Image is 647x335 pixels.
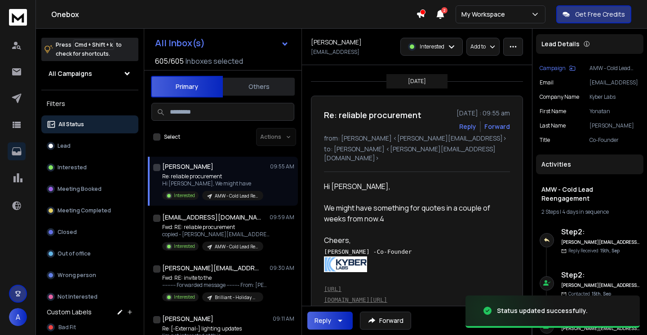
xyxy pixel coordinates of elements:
[151,76,223,97] button: Primary
[162,180,263,187] p: Hi [PERSON_NAME], We might have
[324,296,387,303] a: [DOMAIN_NAME][URL]
[589,93,640,101] p: Kyber Labs
[561,282,640,289] h6: [PERSON_NAME][EMAIL_ADDRESS][DOMAIN_NAME]
[162,274,270,282] p: Fwd: RE: invite to the
[162,314,213,323] h1: [PERSON_NAME]
[589,65,640,72] p: AMW - Cold Lead Reengagement
[58,250,91,257] p: Out of office
[56,40,122,58] p: Press to check for shortcuts.
[470,43,486,50] p: Add to
[461,10,509,19] p: My Workspace
[497,306,588,315] div: Status updated successfully.
[51,9,416,20] h1: Onebox
[536,154,643,174] div: Activities
[589,108,640,115] p: Yonatan
[270,264,294,272] p: 09:30 AM
[315,316,331,325] div: Reply
[324,109,421,121] h1: Re: reliable procurement
[311,48,359,56] p: [EMAIL_ADDRESS]
[600,247,620,254] span: 15th, Sep
[215,294,258,301] p: Brilliant - Holiday Messaging - Open Tech and Open Finance - Version B
[47,308,92,317] h3: Custom Labels
[541,208,559,216] span: 2 Steps
[324,286,341,292] a: [URL]
[49,69,92,78] h1: All Campaigns
[162,162,213,171] h1: [PERSON_NAME]
[58,142,71,150] p: Lead
[589,137,640,144] p: Co-Founder
[162,224,270,231] p: Fwd: RE: reliable procurement
[162,213,261,222] h1: [EMAIL_ADDRESS][DOMAIN_NAME]
[561,269,640,280] h6: Step 2 :
[540,137,550,144] p: title
[324,235,503,246] div: Cheers,
[541,208,638,216] div: |
[561,226,640,237] h6: Step 2 :
[164,133,180,141] label: Select
[541,40,580,48] p: Lead Details
[186,56,243,66] h3: Inboxes selected
[9,308,27,326] button: A
[58,229,77,236] p: Closed
[459,122,476,131] button: Reply
[223,77,295,97] button: Others
[155,39,205,48] h1: All Inbox(s)
[215,193,258,199] p: AMW - Cold Lead Reengagement
[58,207,111,214] p: Meeting Completed
[41,223,138,241] button: Closed
[162,325,252,332] p: Re: [-External-] lighting updates
[441,7,448,13] span: 2
[155,56,184,66] span: 605 / 605
[174,192,195,199] p: Interested
[377,248,412,255] span: Co-Founder
[41,266,138,284] button: Wrong person
[541,185,638,203] h1: AMW - Cold Lead Reengagement
[58,272,96,279] p: Wrong person
[556,5,631,23] button: Get Free Credits
[174,243,195,250] p: Interested
[273,315,294,322] p: 09:11 AM
[324,203,503,224] div: We might have something for quotes in a couple of weeks from now.4
[561,239,640,246] h6: [PERSON_NAME][EMAIL_ADDRESS][DOMAIN_NAME]
[41,137,138,155] button: Lead
[540,122,566,129] p: Last Name
[540,65,576,72] button: Campaign
[58,164,87,171] p: Interested
[41,65,138,83] button: All Campaigns
[148,34,296,52] button: All Inbox(s)
[307,312,353,330] button: Reply
[174,294,195,300] p: Interested
[215,243,258,250] p: AMW - Cold Lead Reengagement
[575,10,625,19] p: Get Free Credits
[162,231,270,238] p: copied - [PERSON_NAME][EMAIL_ADDRESS][PERSON_NAME][DOMAIN_NAME] ---------- Forwarded message
[589,79,640,86] p: [EMAIL_ADDRESS]
[270,214,294,221] p: 09:59 AM
[41,202,138,220] button: Meeting Completed
[568,247,620,254] p: Reply Received
[162,282,270,289] p: ---------- Forwarded message --------- From: [PERSON_NAME],
[420,43,444,50] p: Interested
[9,9,27,26] img: logo
[540,65,566,72] p: Campaign
[41,288,138,306] button: Not Interested
[360,312,411,330] button: Forward
[408,78,426,85] p: [DATE]
[324,248,377,255] font: [PERSON_NAME] -
[589,122,640,129] p: [PERSON_NAME]
[73,40,114,50] span: Cmd + Shift + k
[324,256,367,272] img: AIorK4xTnzOEEzRWC8aOEZFZSQfje4bzdSnyWbZomcJK_a65DXcG1zcc4Pjn-B40ApBGlw7c1Y8yCGkBktd2
[324,181,503,192] div: Hi [PERSON_NAME],
[41,115,138,133] button: All Status
[562,208,609,216] span: 4 days in sequence
[58,293,97,300] p: Not Interested
[540,93,579,101] p: Company Name
[324,145,510,163] p: to: [PERSON_NAME] <[PERSON_NAME][EMAIL_ADDRESS][DOMAIN_NAME]>
[58,324,76,331] span: Bad Fit
[58,121,84,128] p: All Status
[162,173,263,180] p: Re: reliable procurement
[324,134,510,143] p: from: [PERSON_NAME] <[PERSON_NAME][EMAIL_ADDRESS]>
[484,122,510,131] div: Forward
